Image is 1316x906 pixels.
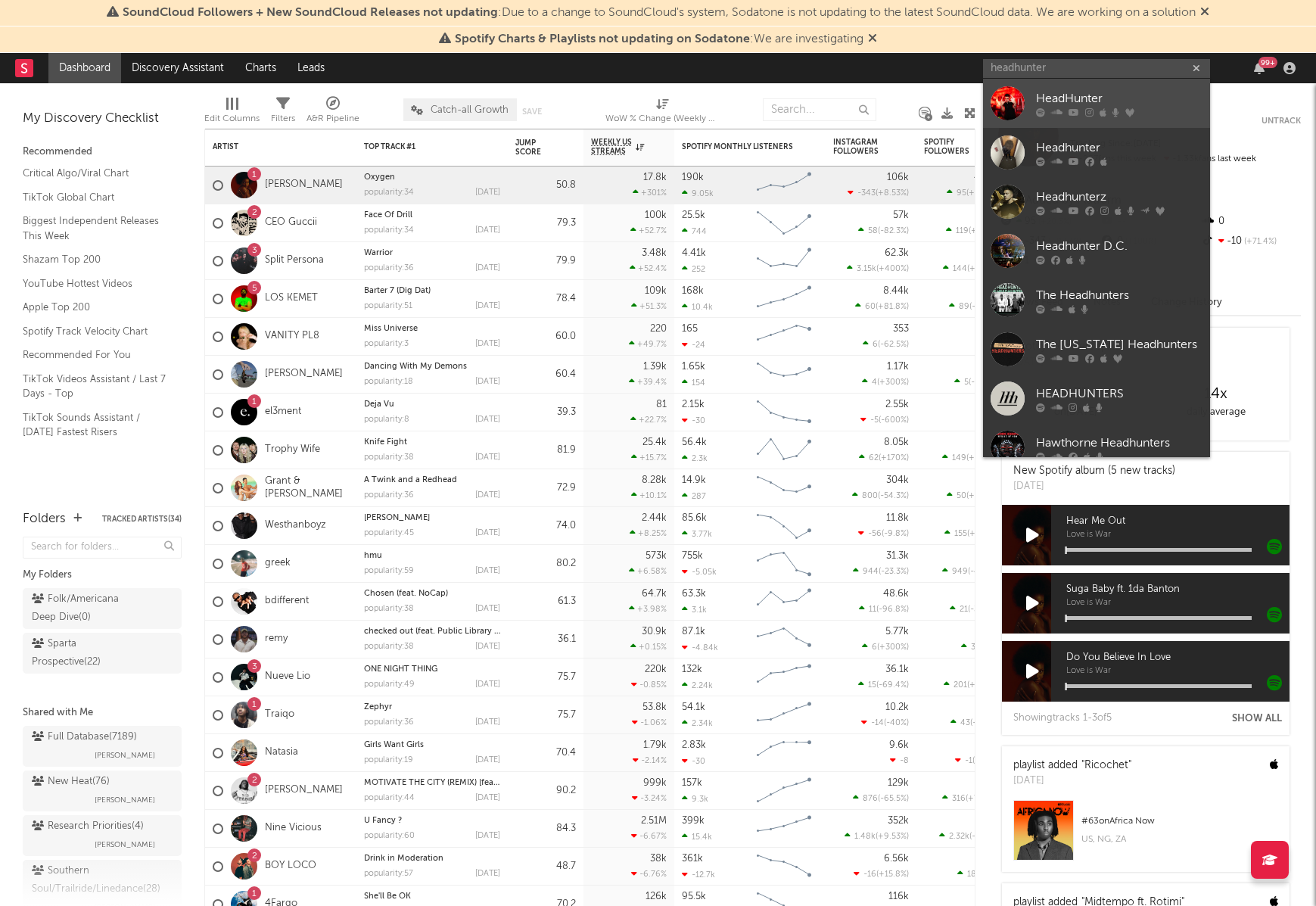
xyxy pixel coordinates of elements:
a: MOTIVATE THE CITY (REMIX) [feat. [US_STATE] 700 & Zillionaire Doe] [364,779,634,787]
span: 60 [865,303,876,311]
div: 4.41k [682,248,706,258]
div: +6.58 % [629,566,667,576]
span: -23.3 % [881,568,907,576]
a: remy [265,633,288,646]
div: 287 [682,491,706,501]
span: Catch-all Growth [431,105,509,115]
a: Trophy Wife [265,444,320,456]
a: Knife Fight [364,438,407,447]
div: ( ) [942,453,1000,462]
div: 56.4k [682,437,707,447]
div: Top Track #1 [364,142,478,151]
div: Full Database ( 7189 ) [32,728,137,746]
span: -343 [857,189,876,198]
span: 95 [957,189,966,198]
span: +71.4 % [1242,238,1277,246]
a: greek [265,557,291,570]
div: 0 [1200,212,1301,232]
div: 3.77k [682,529,712,539]
a: Miss Universe [364,325,418,333]
span: -5 [870,416,879,425]
a: [PERSON_NAME] [265,179,343,191]
span: -600 % [881,416,907,425]
div: US, NG, ZA [1081,830,1278,848]
div: [DATE] [475,188,500,197]
a: BOY LOCO [265,860,316,873]
div: ( ) [848,188,909,198]
span: 800 [862,492,878,500]
span: 119 [956,227,969,235]
a: A Twink and a Redhead [364,476,457,484]
div: 31.3k [886,551,909,561]
a: HEADHUNTERS [983,374,1210,423]
span: 50 [957,492,966,500]
a: The [US_STATE] Headhunters [983,325,1210,374]
div: 79.9 [515,252,576,270]
a: Dashboard [48,53,121,83]
span: 149 [952,454,966,462]
input: Search for artists [983,59,1210,78]
a: HeadHunter [983,79,1210,128]
div: 81.9 [515,441,576,459]
div: 100k [645,210,667,220]
div: 14.9k [682,475,706,485]
div: ( ) [943,263,1000,273]
div: Headhunter [1036,139,1202,157]
span: 155 [954,530,967,538]
span: [PERSON_NAME] [95,836,155,854]
svg: Chart title [750,431,818,469]
div: Warrior [364,249,500,257]
div: WoW % Change (Weekly US Streams) [605,110,719,128]
div: Face Of Drill [364,211,500,219]
a: #63onAfrica NowUS, NG, ZA [1002,800,1290,872]
div: daily average [1146,403,1286,422]
button: Untrack [1262,114,1301,129]
div: ( ) [942,566,1000,576]
div: -10 [1200,232,1301,251]
div: ( ) [853,566,909,576]
a: "Ricochet" [1081,760,1131,771]
div: 25.4k [642,437,667,447]
svg: Chart title [750,280,818,318]
div: A Twink and a Redhead [364,476,500,484]
a: Biggest Independent Releases This Week [23,213,166,244]
div: 1.39k [643,362,667,372]
div: popularity: 34 [364,226,414,235]
div: +52.4 % [630,263,667,273]
div: 353 [893,324,909,334]
span: -62.5 % [880,341,907,349]
span: 949 [952,568,968,576]
div: popularity: 45 [364,529,414,537]
a: Nine Vicious [265,822,322,835]
span: +400 % [879,265,907,273]
button: Show All [1232,714,1282,724]
a: The Headhunters [983,276,1210,325]
div: ( ) [858,528,909,538]
a: Zephyr [364,703,392,711]
div: [DATE] [475,491,500,500]
div: A&R Pipeline [306,110,359,128]
a: Discovery Assistant [121,53,235,83]
div: 2.44k [642,513,667,523]
div: Barter 7 (Dig Dat) [364,287,500,295]
div: 252 [682,264,705,274]
div: Spotify Monthly Listeners [682,142,795,151]
span: -9.8 % [884,530,907,538]
div: Miss Universe [364,325,500,333]
div: 50.8 [515,176,576,195]
span: 62 [869,454,879,462]
button: Tracked Artists(34) [102,515,182,523]
button: Save [522,107,542,116]
svg: Chart title [750,318,818,356]
div: 74.0 [515,517,576,535]
div: Chosen (feat. NoCap) [364,590,500,598]
a: CEO Guccii [265,216,317,229]
a: U Fancy ? [364,817,402,825]
div: 744 [682,226,707,236]
a: Westhanboyz [265,519,326,532]
span: Love is War [1066,531,1290,540]
a: LOS KEMET [265,292,318,305]
a: TikTok Global Chart [23,189,166,206]
a: bdifferent [265,595,309,608]
input: Search... [763,98,876,121]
